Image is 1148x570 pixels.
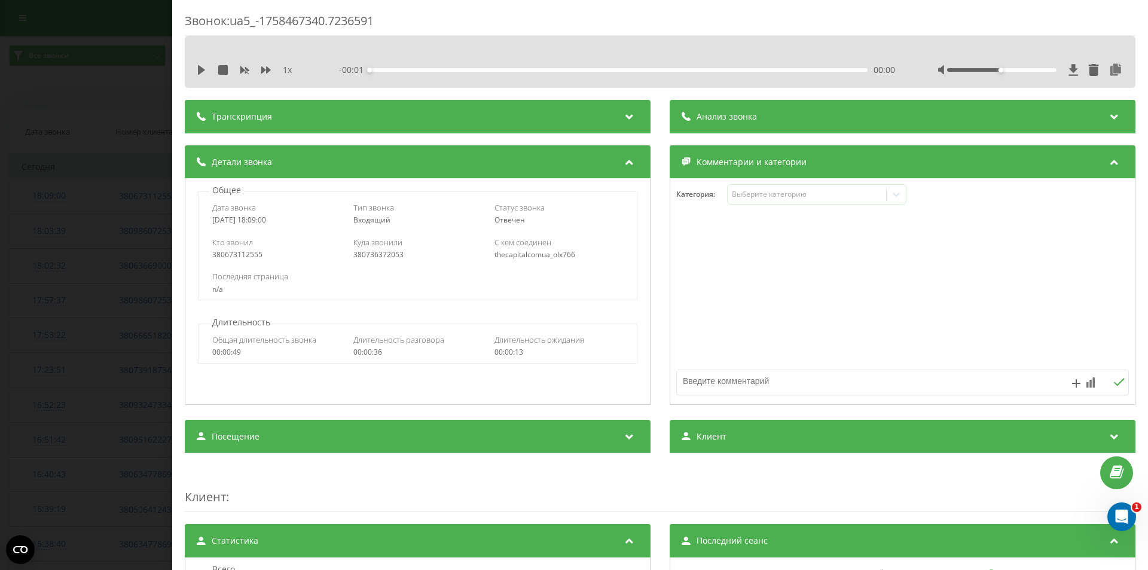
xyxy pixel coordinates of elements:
span: Дата звонка [212,202,256,213]
span: Анализ звонка [697,111,757,123]
h4: Категория : [676,190,727,199]
span: Последняя страница [212,271,288,282]
div: Accessibility label [367,68,372,72]
div: [DATE] 18:09:00 [212,216,341,224]
div: thecapitalcomua_olx766 [494,251,623,259]
div: n/a [212,285,622,294]
span: Детали звонка [212,156,272,168]
div: 00:00:13 [494,348,623,356]
span: Статус звонка [494,202,545,213]
span: Отвечен [494,215,525,225]
span: - 00:01 [339,64,370,76]
span: С кем соединен [494,237,551,248]
div: Выберите категорию [732,190,881,199]
span: Клиент [185,489,226,505]
span: Комментарии и категории [697,156,807,168]
span: 1 [1132,502,1141,512]
p: Общее [209,184,244,196]
span: Посещение [212,431,259,443]
div: 00:00:49 [212,348,341,356]
span: Длительность разговора [353,334,444,345]
span: Общая длительность звонка [212,334,316,345]
span: Транскрипция [212,111,272,123]
div: Звонок : ua5_-1758467340.7236591 [185,13,1135,36]
iframe: Intercom live chat [1107,502,1136,531]
span: Длительность ожидания [494,334,584,345]
span: Последний сеанс [697,535,768,547]
span: Клиент [697,431,726,443]
span: Кто звонил [212,237,253,248]
div: 380736372053 [353,251,482,259]
span: Куда звонили [353,237,402,248]
span: Статистика [212,535,258,547]
span: 1 x [283,64,292,76]
div: 00:00:36 [353,348,482,356]
p: Длительность [209,316,273,328]
span: Входящий [353,215,390,225]
div: Accessibility label [999,68,1003,72]
button: Open CMP widget [6,535,35,564]
div: : [185,465,1135,512]
div: 380673112555 [212,251,341,259]
span: 00:00 [874,64,895,76]
span: Тип звонка [353,202,394,213]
